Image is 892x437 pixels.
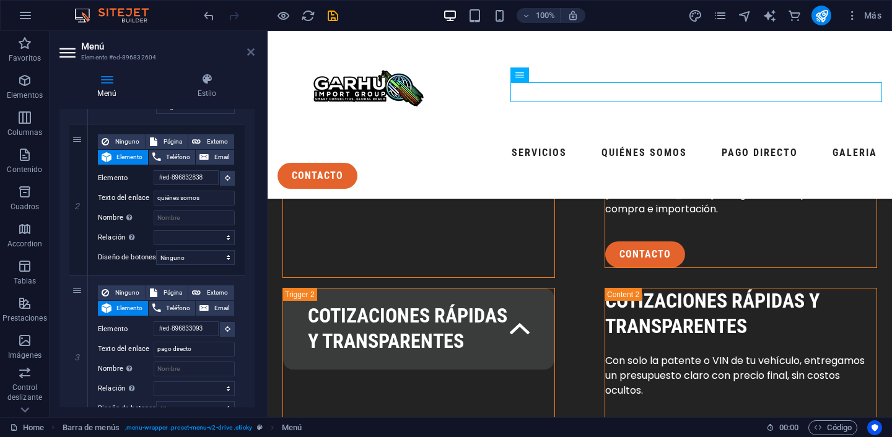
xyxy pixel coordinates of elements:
[766,420,799,435] h6: Tiempo de la sesión
[98,381,154,396] label: Relación
[301,9,315,23] i: Volver a cargar página
[165,150,192,165] span: Teléfono
[146,134,188,149] button: Página
[212,150,230,165] span: Email
[808,420,857,435] button: Código
[7,165,42,175] p: Contenido
[326,9,340,23] i: Guardar (Ctrl+S)
[98,322,154,337] label: Elemento
[98,285,146,300] button: Ninguno
[188,285,234,300] button: Externo
[113,134,142,149] span: Ninguno
[713,9,727,23] i: Páginas (Ctrl+Alt+S)
[282,420,302,435] span: Haz clic para seleccionar y doble clic para editar
[149,301,196,316] button: Teléfono
[154,361,235,376] input: Nombre
[11,202,40,212] p: Cuadros
[113,285,142,300] span: Ninguno
[535,8,555,23] h6: 100%
[738,9,752,23] i: Navegador
[154,191,235,206] input: Texto del enlace...
[257,424,263,431] i: Este elemento es un preajuste personalizable
[98,342,154,357] label: Texto del enlace
[161,134,185,149] span: Página
[202,9,216,23] i: Deshacer: Cambiar elementos de menú (Ctrl+Z)
[201,8,216,23] button: undo
[98,134,146,149] button: Ninguno
[712,8,727,23] button: pages
[811,6,831,25] button: publish
[779,420,798,435] span: 00 00
[788,423,790,432] span: :
[2,313,46,323] p: Prestaciones
[63,420,120,435] span: Haz clic para seleccionar y doble clic para editar
[149,150,196,165] button: Teléfono
[815,9,829,23] i: Publicar
[196,301,234,316] button: Email
[71,8,164,23] img: Editor Logo
[276,8,291,23] button: Haz clic para salir del modo de previsualización y seguir editando
[688,8,702,23] button: design
[98,191,154,206] label: Texto del enlace
[115,150,144,165] span: Elemento
[567,10,579,21] i: Al redimensionar, ajustar el nivel de zoom automáticamente para ajustarse al dispositivo elegido.
[787,8,802,23] button: commerce
[98,171,154,186] label: Elemento
[787,9,802,23] i: Comercio
[846,9,881,22] span: Más
[7,239,42,249] p: Accordion
[325,8,340,23] button: save
[7,90,43,100] p: Elementos
[68,201,86,211] em: 2
[867,420,882,435] button: Usercentrics
[81,52,230,63] h3: Elemento #ed-896832604
[737,8,752,23] button: navigator
[204,285,230,300] span: Externo
[59,73,159,99] h4: Menú
[196,150,234,165] button: Email
[204,134,230,149] span: Externo
[98,210,154,225] label: Nombre
[98,361,154,376] label: Nombre
[154,321,219,336] input: Ningún elemento seleccionado
[10,420,44,435] a: Haz clic para cancelar la selección y doble clic para abrir páginas
[763,9,777,23] i: AI Writer
[159,73,255,99] h4: Estilo
[146,285,188,300] button: Página
[517,8,561,23] button: 100%
[165,301,192,316] span: Teléfono
[98,301,148,316] button: Elemento
[63,420,302,435] nav: breadcrumb
[98,401,156,416] label: Diseño de botones
[212,301,230,316] span: Email
[14,276,37,286] p: Tablas
[300,8,315,23] button: reload
[7,128,43,137] p: Columnas
[98,230,154,245] label: Relación
[762,8,777,23] button: text_generator
[161,285,185,300] span: Página
[81,41,255,52] h2: Menú
[154,170,219,185] input: Ningún elemento seleccionado
[9,53,41,63] p: Favoritos
[841,6,886,25] button: Más
[154,210,235,225] input: Nombre
[98,150,148,165] button: Elemento
[8,350,42,360] p: Imágenes
[188,134,234,149] button: Externo
[115,301,144,316] span: Elemento
[125,420,252,435] span: . menu-wrapper .preset-menu-v2-drive .sticky
[688,9,702,23] i: Diseño (Ctrl+Alt+Y)
[154,342,235,357] input: Texto del enlace...
[98,250,156,265] label: Diseño de botones
[68,352,86,362] em: 3
[814,420,852,435] span: Código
